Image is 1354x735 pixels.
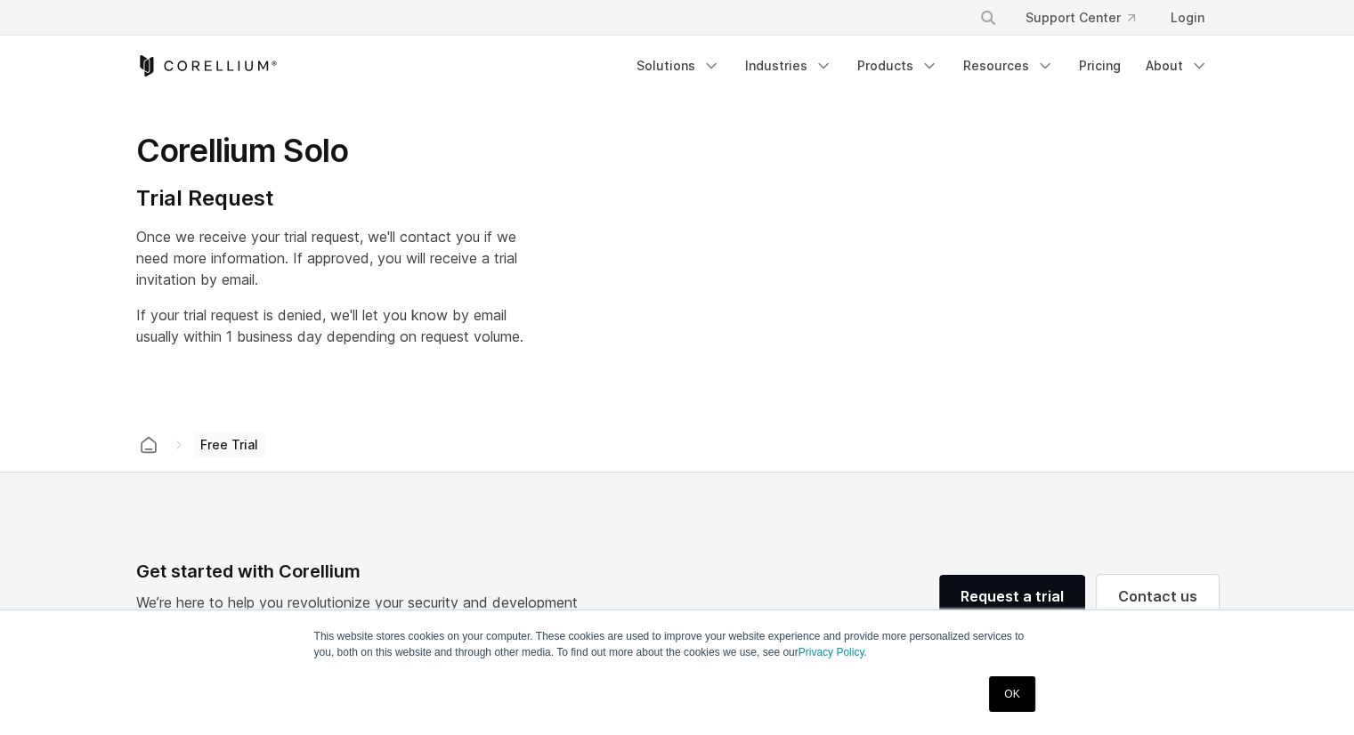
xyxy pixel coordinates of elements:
[1068,50,1131,82] a: Pricing
[1156,2,1219,34] a: Login
[136,306,523,345] span: If your trial request is denied, we'll let you know by email usually within 1 business day depend...
[136,592,592,634] p: We’re here to help you revolutionize your security and development practices with pioneering tech...
[972,2,1004,34] button: Search
[193,432,265,457] span: Free Trial
[314,628,1041,660] p: This website stores cookies on your computer. These cookies are used to improve your website expe...
[136,558,592,585] div: Get started with Corellium
[1135,50,1219,82] a: About
[136,55,278,77] a: Corellium Home
[847,50,949,82] a: Products
[953,50,1065,82] a: Resources
[799,646,867,658] a: Privacy Policy.
[1011,2,1149,34] a: Support Center
[1097,575,1219,618] a: Contact us
[958,2,1219,34] div: Navigation Menu
[939,575,1085,618] a: Request a trial
[136,228,517,288] span: Once we receive your trial request, we'll contact you if we need more information. If approved, y...
[734,50,843,82] a: Industries
[626,50,1219,82] div: Navigation Menu
[136,131,523,171] h1: Corellium Solo
[136,185,523,212] h4: Trial Request
[133,432,165,457] a: Corellium home
[626,50,731,82] a: Solutions
[989,676,1034,712] a: OK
